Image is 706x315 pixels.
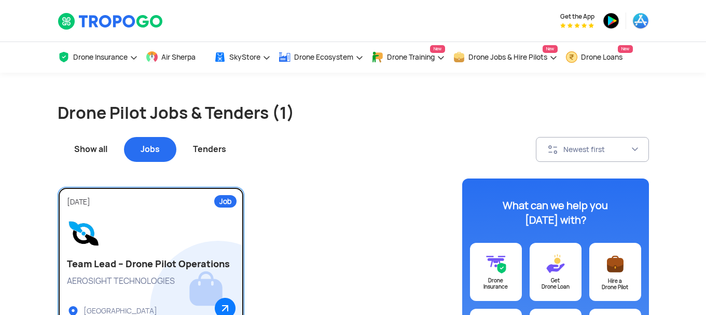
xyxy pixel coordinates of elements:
[453,42,558,73] a: Drone Jobs & Hire PilotsNew
[560,12,594,21] span: Get the App
[371,42,445,73] a: Drone TrainingNew
[214,42,271,73] a: SkyStore
[468,53,547,61] span: Drone Jobs & Hire Pilots
[124,137,176,162] div: Jobs
[491,198,620,227] div: What can we help you [DATE] with?
[387,53,435,61] span: Drone Training
[58,137,124,162] div: Show all
[603,12,619,29] img: ic_playstore.png
[176,137,243,162] div: Tenders
[530,243,582,301] a: GetDrone Loan
[67,197,235,207] div: [DATE]
[430,45,445,53] span: New
[229,53,260,61] span: SkyStore
[58,12,164,30] img: TropoGo Logo
[589,243,641,301] a: Hire aDrone Pilot
[58,102,649,125] h1: Drone Pilot Jobs & Tenders (1)
[545,253,566,274] img: ic_loans@3x.svg
[618,45,633,53] span: New
[294,53,353,61] span: Drone Ecosystem
[632,12,649,29] img: ic_appstore.png
[486,253,506,274] img: ic_drone_insurance@3x.svg
[67,276,235,287] div: AEROSIGHT TECHNOLOGIES
[214,195,237,208] div: Job
[58,42,138,73] a: Drone Insurance
[67,216,100,250] img: logo%202.jpg
[470,278,522,290] div: Drone Insurance
[536,137,649,162] button: Newest first
[543,45,558,53] span: New
[605,253,626,275] img: ic_postajob@3x.svg
[73,53,128,61] span: Drone Insurance
[589,278,641,291] div: Hire a Drone Pilot
[161,53,196,61] span: Air Sherpa
[565,42,633,73] a: Drone LoansNew
[581,53,622,61] span: Drone Loans
[470,243,522,301] a: DroneInsurance
[279,42,364,73] a: Drone Ecosystem
[560,23,594,28] img: App Raking
[530,278,582,290] div: Get Drone Loan
[146,42,206,73] a: Air Sherpa
[67,258,235,270] h2: Team Lead – Drone Pilot Operations
[563,145,631,154] div: Newest first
